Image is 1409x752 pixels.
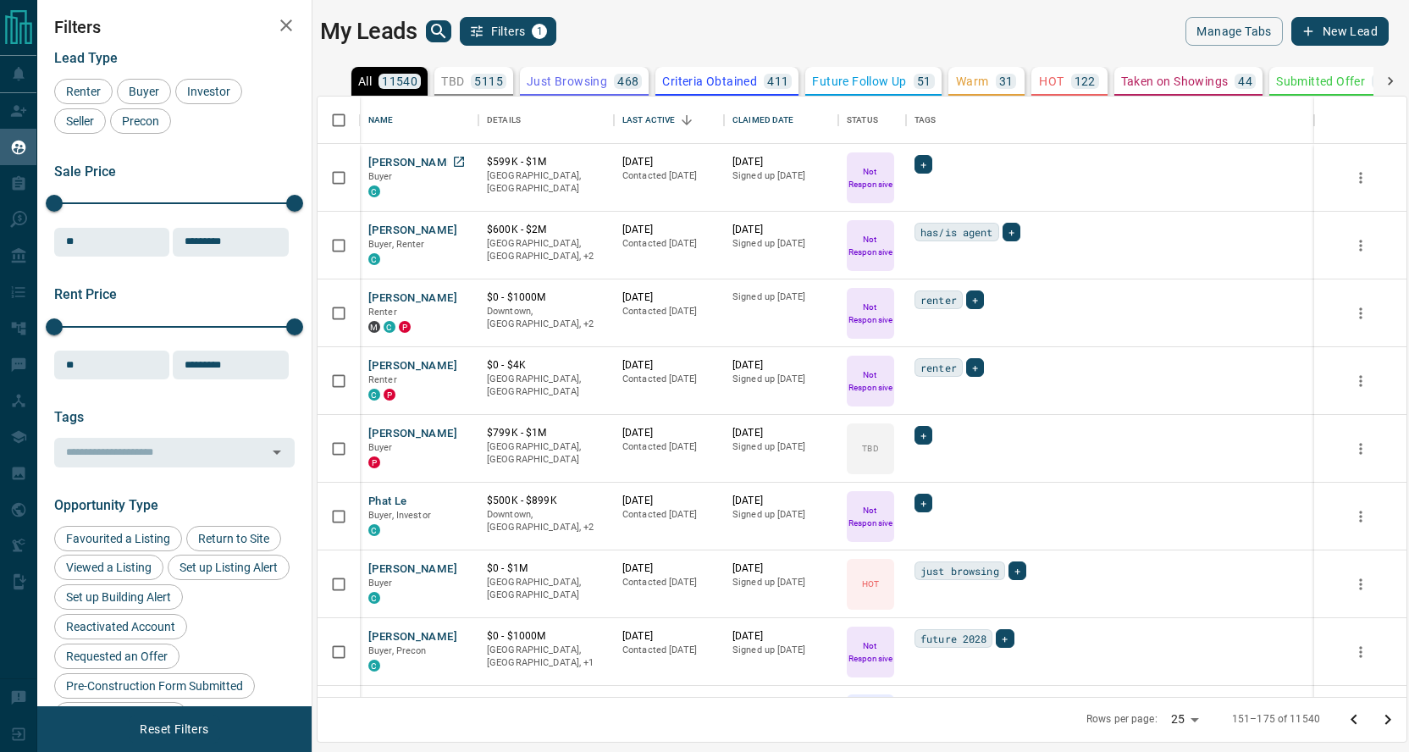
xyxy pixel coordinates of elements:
[54,584,183,610] div: Set up Building Alert
[848,639,892,665] p: Not Responsive
[732,169,830,183] p: Signed up [DATE]
[1276,75,1365,87] p: Submitted Offer
[487,290,605,305] p: $0 - $1000M
[478,97,614,144] div: Details
[192,532,275,545] span: Return to Site
[487,358,605,373] p: $0 - $4K
[614,97,724,144] div: Last Active
[368,185,380,197] div: condos.ca
[1121,75,1229,87] p: Taken on Showings
[487,223,605,237] p: $600K - $2M
[487,373,605,399] p: [GEOGRAPHIC_DATA], [GEOGRAPHIC_DATA]
[622,629,716,644] p: [DATE]
[368,253,380,265] div: condos.ca
[675,108,699,132] button: Sort
[54,50,118,66] span: Lead Type
[54,108,106,134] div: Seller
[358,75,372,87] p: All
[474,75,503,87] p: 5115
[487,440,605,467] p: [GEOGRAPHIC_DATA], [GEOGRAPHIC_DATA]
[368,524,380,536] div: condos.ca
[920,156,926,173] span: +
[732,697,830,711] p: [DATE]
[862,442,878,455] p: TBD
[920,359,957,376] span: renter
[732,644,830,657] p: Signed up [DATE]
[622,576,716,589] p: Contacted [DATE]
[368,456,380,468] div: property.ca
[368,578,393,589] span: Buyer
[996,629,1014,648] div: +
[732,290,830,304] p: Signed up [DATE]
[384,389,395,401] div: property.ca
[60,650,174,663] span: Requested an Offer
[60,85,107,98] span: Renter
[622,494,716,508] p: [DATE]
[732,426,830,440] p: [DATE]
[54,614,187,639] div: Reactivated Account
[1348,639,1373,665] button: more
[1008,561,1026,580] div: +
[1014,562,1020,579] span: +
[1348,572,1373,597] button: more
[186,526,281,551] div: Return to Site
[920,495,926,511] span: +
[1348,165,1373,191] button: more
[732,508,830,522] p: Signed up [DATE]
[60,561,157,574] span: Viewed a Listing
[60,620,181,633] span: Reactivated Account
[54,79,113,104] div: Renter
[732,576,830,589] p: Signed up [DATE]
[920,224,993,241] span: has/is agent
[60,532,176,545] span: Favourited a Listing
[920,630,986,647] span: future 2028
[848,165,892,191] p: Not Responsive
[622,644,716,657] p: Contacted [DATE]
[732,561,830,576] p: [DATE]
[448,151,470,173] a: Open in New Tab
[368,389,380,401] div: condos.ca
[732,237,830,251] p: Signed up [DATE]
[622,223,716,237] p: [DATE]
[368,645,427,656] span: Buyer, Precon
[732,223,830,237] p: [DATE]
[622,440,716,454] p: Contacted [DATE]
[116,114,165,128] span: Precon
[320,18,417,45] h1: My Leads
[533,25,545,37] span: 1
[54,673,255,699] div: Pre-Construction Form Submitted
[622,426,716,440] p: [DATE]
[487,508,605,534] p: Midtown | Central, Vaughan
[168,555,290,580] div: Set up Listing Alert
[54,555,163,580] div: Viewed a Listing
[914,426,932,445] div: +
[60,679,249,693] span: Pre-Construction Form Submitted
[732,494,830,508] p: [DATE]
[999,75,1014,87] p: 31
[622,237,716,251] p: Contacted [DATE]
[1337,703,1371,737] button: Go to previous page
[1348,301,1373,326] button: more
[60,590,177,604] span: Set up Building Alert
[1008,224,1014,241] span: +
[914,97,937,144] div: Tags
[368,442,393,453] span: Buyer
[368,374,397,385] span: Renter
[265,440,289,464] button: Open
[117,79,171,104] div: Buyer
[54,497,158,513] span: Opportunity Type
[724,97,838,144] div: Claimed Date
[54,644,180,669] div: Requested an Offer
[487,97,521,144] div: Details
[956,75,989,87] p: Warm
[1238,75,1252,87] p: 44
[441,75,464,87] p: TBD
[847,97,878,144] div: Status
[622,290,716,305] p: [DATE]
[487,561,605,576] p: $0 - $1M
[622,155,716,169] p: [DATE]
[920,291,957,308] span: renter
[487,155,605,169] p: $599K - $1M
[906,97,1314,144] div: Tags
[368,561,457,578] button: [PERSON_NAME]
